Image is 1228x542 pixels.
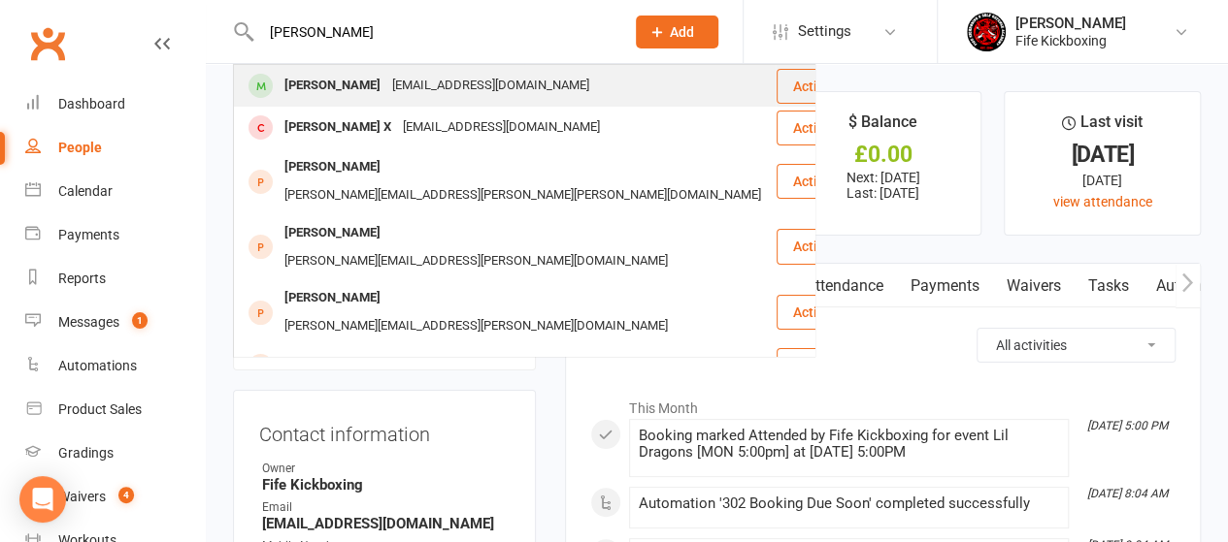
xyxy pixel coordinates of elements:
div: [DATE] [1022,170,1182,191]
a: Messages 1 [25,301,205,344]
button: Add [636,16,718,48]
div: Dashboard [58,96,125,112]
div: [PERSON_NAME][EMAIL_ADDRESS][PERSON_NAME][DOMAIN_NAME] [279,312,674,340]
div: Automation '302 Booking Due Soon' completed successfully [638,495,1060,512]
a: Clubworx [23,19,72,68]
div: Fife Kickboxing [1015,32,1126,49]
div: [PERSON_NAME][EMAIL_ADDRESS][PERSON_NAME][DOMAIN_NAME] [279,247,674,275]
button: Actions [777,69,873,104]
a: Reports [25,257,205,301]
div: [PERSON_NAME] [279,219,386,247]
div: Open Intercom Messenger [19,476,66,523]
div: [DATE] [1022,144,1182,165]
a: view attendance [1053,194,1152,209]
div: Product Sales [58,401,142,417]
div: [EMAIL_ADDRESS][DOMAIN_NAME] [386,352,595,380]
div: [PERSON_NAME] [279,72,386,100]
a: Calendar [25,170,205,213]
span: Add [670,24,694,40]
p: Next: [DATE] Last: [DATE] [803,170,963,201]
button: Actions [777,295,873,330]
span: 4 [118,487,134,503]
img: thumb_image1552605535.png [967,13,1006,51]
div: [PERSON_NAME] [279,284,386,312]
div: [PERSON_NAME] [279,352,386,380]
input: Search... [255,18,612,46]
a: Payments [896,264,992,308]
div: Reports [58,271,106,286]
a: Gradings [25,431,205,475]
div: [EMAIL_ADDRESS][DOMAIN_NAME] [397,113,606,142]
a: People [25,126,205,170]
span: 1 [132,312,148,329]
div: [PERSON_NAME] X [279,113,397,142]
button: Actions [777,348,873,383]
div: Last visit [1062,110,1143,144]
div: £0.00 [803,144,963,165]
button: Actions [777,111,873,145]
a: Tasks [1074,264,1142,308]
span: Settings [798,10,851,53]
a: Dashboard [25,82,205,126]
strong: Fife Kickboxing [262,476,510,494]
a: Automations [25,344,205,388]
a: Waivers [992,264,1074,308]
button: Actions [777,164,873,199]
a: Payments [25,213,205,257]
div: Gradings [58,445,114,461]
i: [DATE] 5:00 PM [1087,419,1168,432]
button: Actions [777,229,873,264]
div: People [58,140,102,155]
div: [PERSON_NAME] [279,153,386,181]
li: This Month [590,388,1176,419]
a: Product Sales [25,388,205,431]
div: Calendar [58,183,113,199]
strong: [EMAIL_ADDRESS][DOMAIN_NAME] [262,515,510,532]
div: Waivers [58,489,106,504]
div: [PERSON_NAME] [1015,15,1126,32]
i: [DATE] 8:04 AM [1087,487,1168,500]
div: Owner [262,460,510,478]
div: $ Balance [848,110,917,144]
div: Automations [58,358,137,373]
div: [EMAIL_ADDRESS][DOMAIN_NAME] [386,72,595,100]
div: Booking marked Attended by Fife Kickboxing for event Lil Dragons [MON 5:00pm] at [DATE] 5:00PM [638,428,1060,461]
a: Attendance [791,264,896,308]
h3: Activity [590,328,1176,358]
div: [PERSON_NAME][EMAIL_ADDRESS][PERSON_NAME][PERSON_NAME][DOMAIN_NAME] [279,181,767,209]
div: Payments [58,227,119,242]
a: Waivers 4 [25,475,205,519]
h3: Contact information [259,416,510,445]
div: Messages [58,314,119,330]
div: Email [262,498,510,517]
